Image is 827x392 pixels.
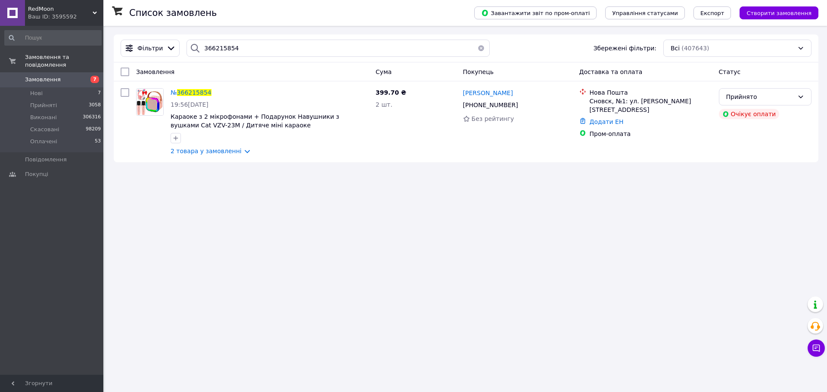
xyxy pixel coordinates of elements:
span: Доставка та оплата [579,68,643,75]
div: Очікує оплати [719,109,780,119]
div: Пром-оплата [590,130,712,138]
button: Експорт [693,6,731,19]
span: Замовлення та повідомлення [25,53,103,69]
button: Чат з покупцем [808,340,825,357]
button: Завантажити звіт по пром-оплаті [474,6,597,19]
span: Завантажити звіт по пром-оплаті [481,9,590,17]
span: 3058 [89,102,101,109]
span: № [171,89,177,96]
img: Фото товару [137,89,163,115]
span: Замовлення [25,76,61,83]
span: 399.70 ₴ [376,89,406,96]
a: №366215854 [171,89,211,96]
input: Пошук [4,30,102,46]
input: Пошук за номером замовлення, ПІБ покупця, номером телефону, Email, номером накладної [187,40,490,57]
span: [PERSON_NAME] [463,90,513,96]
span: Прийняті [30,102,57,109]
span: Нові [30,90,43,97]
a: Додати ЕН [590,118,624,125]
button: Створити замовлення [740,6,818,19]
span: Статус [719,68,741,75]
span: Повідомлення [25,156,67,164]
div: Прийнято [726,92,794,102]
span: Створити замовлення [746,10,811,16]
span: Покупець [463,68,494,75]
span: Замовлення [136,68,174,75]
span: 98209 [86,126,101,133]
a: [PERSON_NAME] [463,89,513,97]
a: Фото товару [136,88,164,116]
span: 2 шт. [376,101,392,108]
span: 53 [95,138,101,145]
span: 306316 [83,114,101,121]
h1: Список замовлень [129,8,217,18]
button: Очистить [473,40,490,57]
span: Покупці [25,170,48,178]
span: Скасовані [30,126,59,133]
span: 7 [98,90,101,97]
span: 366215854 [177,89,211,96]
span: Фільтри [137,44,163,52]
span: 19:56[DATE] [171,101,208,108]
div: [PHONE_NUMBER] [461,99,520,111]
div: Нова Пошта [590,88,712,97]
span: Виконані [30,114,57,121]
span: 7 [90,76,99,83]
span: RedMoon [28,5,93,13]
div: Ваш ID: 3595592 [28,13,103,21]
span: Управління статусами [612,10,678,16]
a: Створити замовлення [731,9,818,16]
a: Караоке з 2 мікрофонами + Подарунок Навушники з вушками Cat VZV-23M / Дитяче міні караоке [171,113,339,129]
span: Cума [376,68,392,75]
span: Експорт [700,10,724,16]
span: Всі [671,44,680,52]
span: Без рейтингу [472,115,514,122]
button: Управління статусами [605,6,685,19]
div: Сновск, №1: ул. [PERSON_NAME][STREET_ADDRESS] [590,97,712,114]
a: 2 товара у замовленні [171,148,242,154]
span: Оплачені [30,138,57,145]
span: Збережені фільтри: [594,44,656,52]
span: (407643) [681,45,709,52]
